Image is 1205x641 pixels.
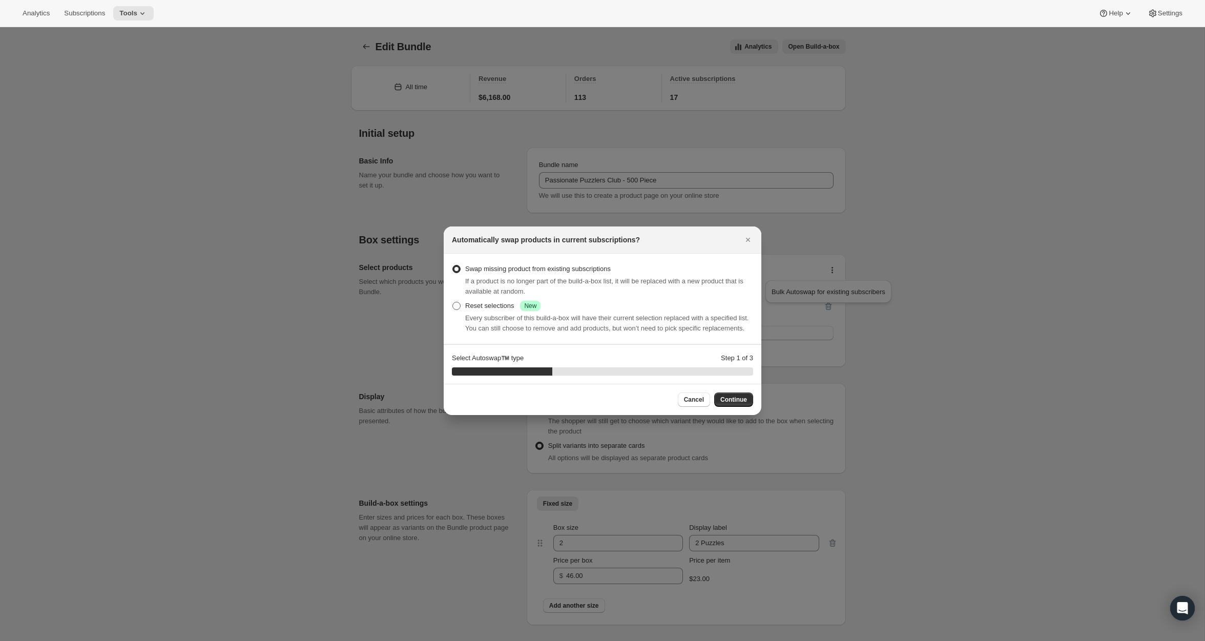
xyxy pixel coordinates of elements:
button: Continue [714,392,753,407]
span: Cancel [684,396,704,404]
button: Close [741,233,755,247]
button: Tools [113,6,154,20]
span: Continue [720,396,747,404]
span: Help [1109,9,1123,17]
span: Analytics [23,9,50,17]
span: Swap missing product from existing subscriptions [465,265,611,273]
button: Analytics [16,6,56,20]
span: Tools [119,9,137,17]
button: Settings [1141,6,1189,20]
p: Step 1 of 3 [721,353,753,363]
span: Settings [1158,9,1182,17]
div: Reset selections [465,301,541,311]
button: Cancel [678,392,710,407]
h2: Automatically swap products in current subscriptions? [452,235,640,245]
span: Subscriptions [64,9,105,17]
button: Subscriptions [58,6,111,20]
div: Open Intercom Messenger [1170,596,1195,621]
span: Every subscriber of this build-a-box will have their current selection replaced with a specified ... [465,314,749,332]
p: Select Autoswap™️ type [452,353,524,363]
span: If a product is no longer part of the build-a-box list, it will be replaced with a new product th... [465,277,743,295]
span: New [524,302,536,310]
button: Help [1092,6,1139,20]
